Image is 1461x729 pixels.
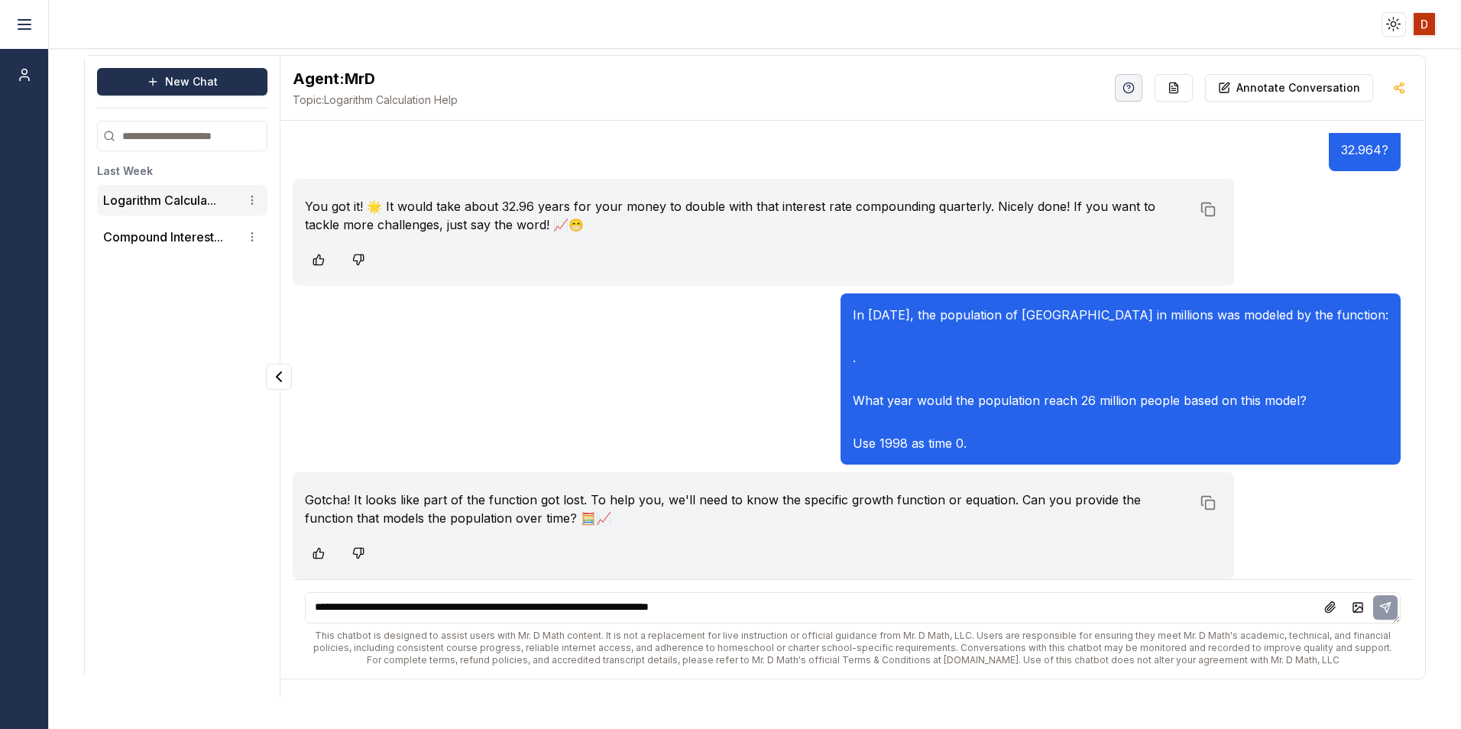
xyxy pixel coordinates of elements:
[243,191,261,209] button: Conversation options
[853,434,1388,452] p: Use 1998 as time 0.
[1236,80,1360,96] p: Annotate Conversation
[1115,74,1142,102] button: Help Videos
[853,348,1388,367] p: .
[103,191,216,209] button: Logarithm Calcula...
[1205,74,1373,102] button: Annotate Conversation
[1414,13,1436,35] img: ACg8ocLIB5PdNesPi0PJqUeBq6cPoPY9C2iKYR-otIOmMQ8XHtBOTg=s96-c
[305,630,1401,666] div: This chatbot is designed to assist users with Mr. D Math content. It is not a replacement for liv...
[243,228,261,246] button: Conversation options
[97,68,267,96] button: New Chat
[853,306,1388,324] p: In [DATE], the population of [GEOGRAPHIC_DATA] in millions was modeled by the function:
[1341,141,1388,159] p: 32.964?
[266,364,292,390] button: Collapse panel
[853,391,1388,410] p: What year would the population reach 26 million people based on this model?
[305,491,1191,527] p: Gotcha! It looks like part of the function got lost. To help you, we'll need to know the specific...
[97,164,267,179] h3: Last Week
[293,92,458,108] span: Logarithm Calculation Help
[103,228,223,246] button: Compound Interest...
[305,197,1191,234] p: You got it! 🌟 It would take about 32.96 years for your money to double with that interest rate co...
[1155,74,1193,102] button: Re-Fill Questions
[293,68,458,89] h2: MrD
